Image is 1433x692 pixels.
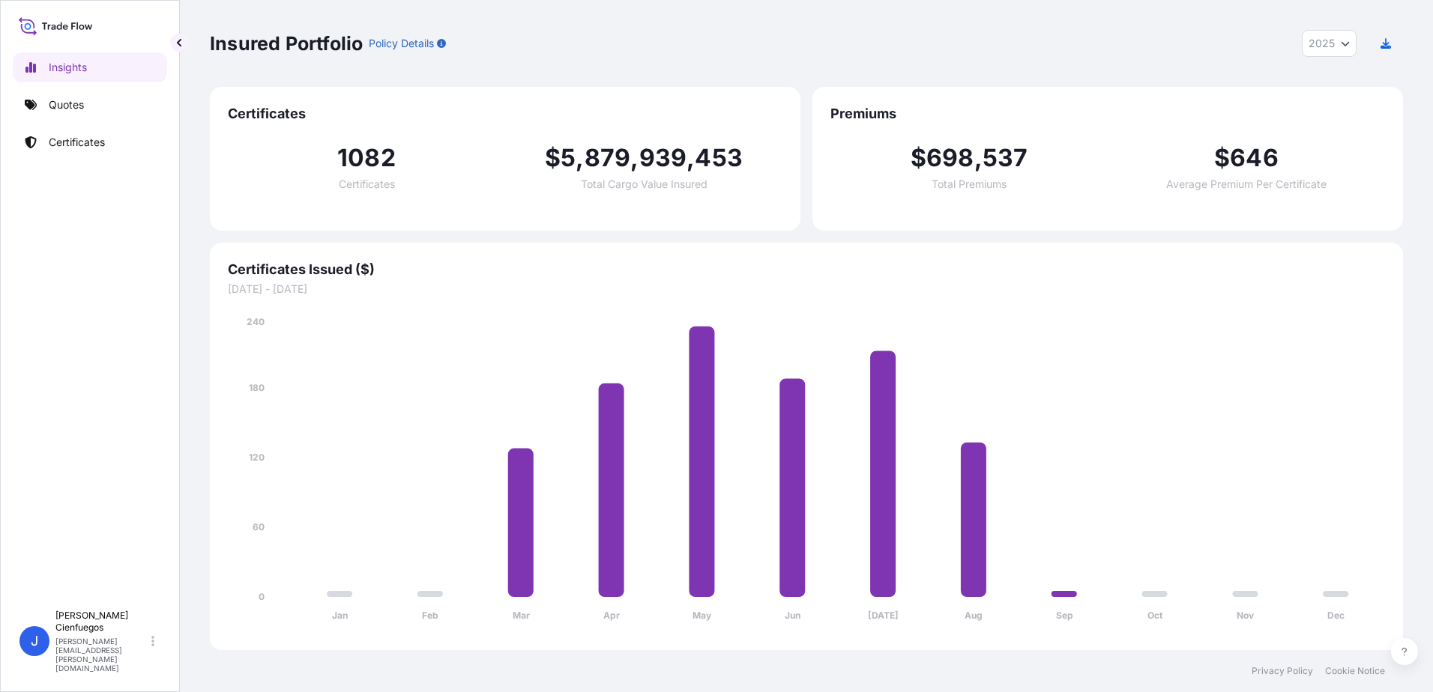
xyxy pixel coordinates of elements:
tspan: Apr [603,610,620,621]
span: 1082 [337,146,396,170]
tspan: Oct [1147,610,1163,621]
span: 879 [585,146,631,170]
p: [PERSON_NAME] Cienfuegos [55,610,148,634]
p: Insured Portfolio [210,31,363,55]
tspan: Sep [1056,610,1073,621]
tspan: Feb [422,610,438,621]
span: , [687,146,695,170]
tspan: Jan [332,610,348,621]
span: 698 [926,146,974,170]
span: , [974,146,983,170]
p: Policy Details [369,36,434,51]
span: Total Cargo Value Insured [581,179,708,189]
a: Cookie Notice [1325,665,1385,677]
a: Insights [13,52,167,82]
tspan: 0 [259,591,265,602]
tspan: Dec [1327,610,1345,621]
a: Certificates [13,127,167,157]
tspan: [DATE] [868,610,899,621]
p: Quotes [49,97,84,112]
span: 2025 [1309,36,1335,51]
span: Certificates [339,179,395,189]
tspan: 120 [249,452,265,463]
span: 537 [983,146,1028,170]
span: Certificates [228,105,782,123]
tspan: 180 [249,382,265,393]
span: Premiums [830,105,1385,123]
span: Certificates Issued ($) [228,261,1385,279]
tspan: Nov [1237,610,1255,621]
button: Year Selector [1302,30,1357,57]
span: $ [545,146,561,170]
tspan: May [693,610,712,621]
span: 939 [639,146,687,170]
p: [PERSON_NAME][EMAIL_ADDRESS][PERSON_NAME][DOMAIN_NAME] [55,637,148,673]
tspan: Mar [513,610,530,621]
span: 453 [695,146,743,170]
span: $ [911,146,926,170]
p: Certificates [49,135,105,150]
span: Total Premiums [932,179,1007,189]
p: Insights [49,60,87,75]
a: Quotes [13,90,167,120]
span: $ [1214,146,1230,170]
a: Privacy Policy [1252,665,1313,677]
tspan: Jun [785,610,800,621]
span: Average Premium Per Certificate [1166,179,1327,189]
tspan: 240 [247,316,265,327]
span: J [31,634,38,649]
tspan: 60 [253,521,265,532]
span: [DATE] - [DATE] [228,282,1385,297]
span: 5 [561,146,576,170]
tspan: Aug [965,610,983,621]
span: , [630,146,639,170]
span: , [576,146,584,170]
span: 646 [1230,146,1279,170]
